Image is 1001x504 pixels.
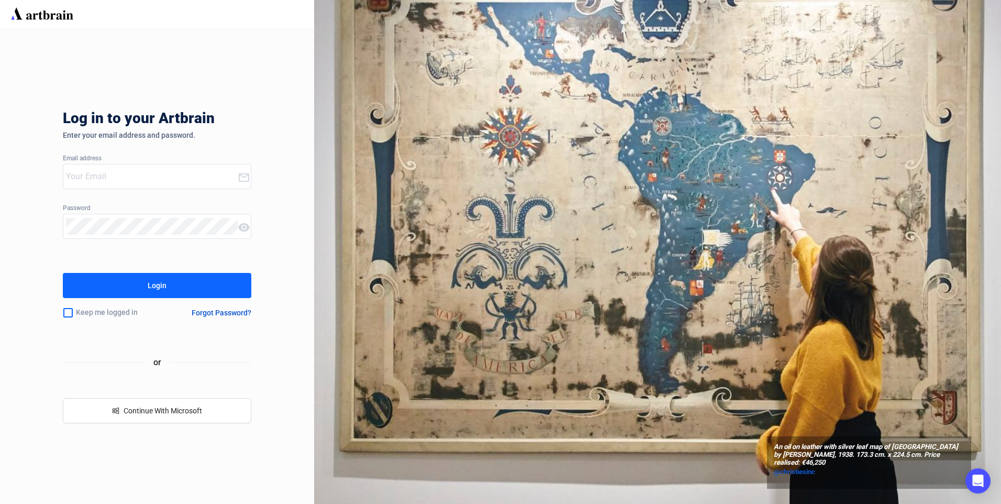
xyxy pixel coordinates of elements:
div: Forgot Password? [192,309,251,317]
div: Log in to your Artbrain [63,110,377,131]
input: Your Email [66,168,238,185]
button: windowsContinue With Microsoft [63,398,251,423]
span: or [145,356,170,369]
div: Email address [63,155,251,162]
span: windows [112,407,119,414]
a: @christiesinc [774,467,964,477]
div: Open Intercom Messenger [965,468,991,494]
div: Enter your email address and password. [63,131,251,139]
span: Continue With Microsoft [124,407,202,415]
span: An oil on leather with silver leaf map of [GEOGRAPHIC_DATA] by [PERSON_NAME], 1938. 173.3 cm. x 2... [774,443,964,467]
div: Keep me logged in [63,302,166,324]
span: @christiesinc [774,468,815,476]
button: Login [63,273,251,298]
div: Password [63,205,251,212]
div: Login [148,277,166,294]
